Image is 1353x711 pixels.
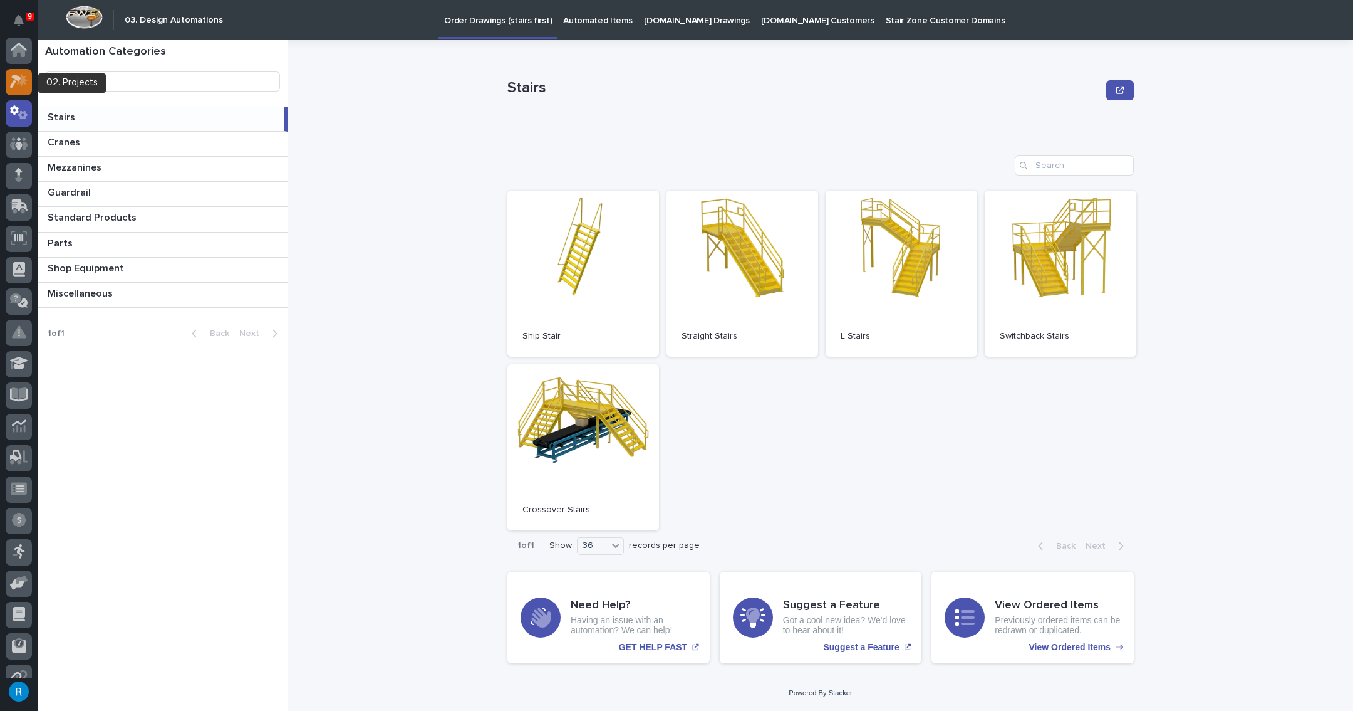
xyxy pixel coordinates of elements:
[931,572,1134,663] a: View Ordered Items
[783,615,909,636] p: Got a cool new idea? We'd love to hear about it!
[38,107,288,132] a: StairsStairs
[1081,540,1134,552] button: Next
[48,134,83,149] p: Cranes
[6,8,32,34] button: Notifications
[619,642,687,653] p: GET HELP FAST
[1015,155,1134,176] input: Search
[48,285,115,300] p: Miscellaneous
[789,689,852,697] a: Powered By Stacker
[1029,642,1111,653] p: View Ordered Items
[38,319,75,349] p: 1 of 1
[48,184,93,199] p: Guardrail
[629,540,700,551] p: records per page
[682,331,803,342] p: Straight Stairs
[38,258,288,283] a: Shop EquipmentShop Equipment
[549,540,572,551] p: Show
[38,157,288,182] a: MezzaninesMezzanines
[507,530,544,561] p: 1 of 1
[48,109,78,124] p: Stairs
[823,642,899,653] p: Suggest a Feature
[995,599,1121,613] h3: View Ordered Items
[48,159,104,174] p: Mezzanines
[48,260,127,275] p: Shop Equipment
[48,209,139,224] p: Standard Products
[16,15,32,35] div: Notifications9
[66,6,103,29] img: Workspace Logo
[38,132,288,157] a: CranesCranes
[38,283,288,308] a: MiscellaneousMiscellaneous
[571,615,697,636] p: Having an issue with an automation? We can help!
[522,331,644,342] p: Ship Stair
[239,329,267,338] span: Next
[507,572,710,663] a: GET HELP FAST
[666,191,818,357] a: Straight Stairs
[1028,540,1081,552] button: Back
[507,79,1101,97] p: Stairs
[202,329,229,338] span: Back
[826,191,977,357] a: L Stairs
[1000,331,1121,342] p: Switchback Stairs
[995,615,1121,636] p: Previously ordered items can be redrawn or duplicated.
[48,235,75,250] p: Parts
[234,328,288,339] button: Next
[1049,542,1076,550] span: Back
[507,364,659,530] a: Crossover Stairs
[578,539,608,552] div: 36
[783,599,909,613] h3: Suggest a Feature
[45,71,280,92] input: Search
[38,207,288,232] a: Standard ProductsStandard Products
[125,15,223,26] h2: 03. Design Automations
[38,233,288,258] a: PartsParts
[507,191,659,357] a: Ship Stair
[45,45,280,59] h1: Automation Categories
[6,678,32,705] button: users-avatar
[571,599,697,613] h3: Need Help?
[38,182,288,207] a: GuardrailGuardrail
[522,505,644,515] p: Crossover Stairs
[841,331,962,342] p: L Stairs
[28,12,32,21] p: 9
[720,572,922,663] a: Suggest a Feature
[985,191,1136,357] a: Switchback Stairs
[182,328,234,339] button: Back
[1086,542,1113,550] span: Next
